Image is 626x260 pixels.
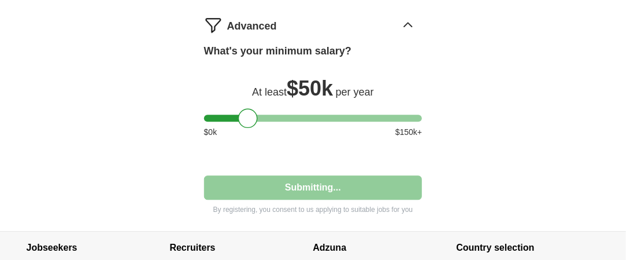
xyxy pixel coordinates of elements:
img: filter [204,16,223,34]
span: $ 0 k [204,126,217,138]
span: Advanced [227,19,277,34]
label: What's your minimum salary? [204,43,351,59]
button: Submitting... [204,175,423,200]
span: $ 150 k+ [395,126,422,138]
span: At least [252,86,287,98]
span: $ 50k [287,76,333,100]
span: per year [336,86,374,98]
p: By registering, you consent to us applying to suitable jobs for you [204,204,423,215]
